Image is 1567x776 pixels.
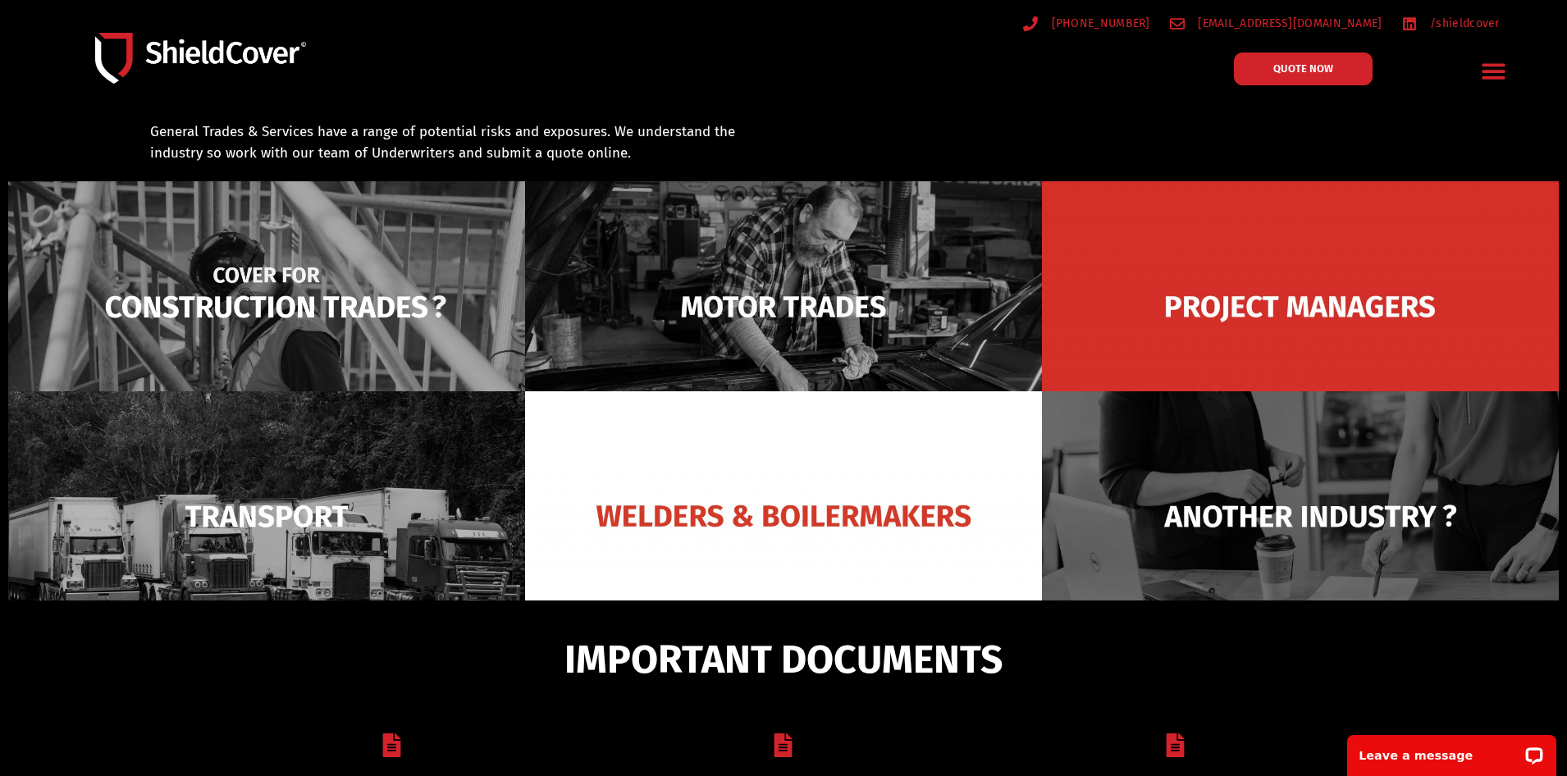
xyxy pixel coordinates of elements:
[150,121,762,163] p: General Trades & Services have a range of potential risks and exposures. We understand the indust...
[95,33,306,84] img: Shield-Cover-Underwriting-Australia-logo-full
[1474,52,1513,90] div: Menu Toggle
[1336,724,1567,776] iframe: LiveChat chat widget
[1234,52,1373,85] a: QUOTE NOW
[1273,63,1333,74] span: QUOTE NOW
[1194,13,1382,34] span: [EMAIL_ADDRESS][DOMAIN_NAME]
[1426,13,1500,34] span: /shieldcover
[1170,13,1382,34] a: [EMAIL_ADDRESS][DOMAIN_NAME]
[564,644,1003,675] span: IMPORTANT DOCUMENTS
[1048,13,1150,34] span: [PHONE_NUMBER]
[1023,13,1150,34] a: [PHONE_NUMBER]
[1402,13,1500,34] a: /shieldcover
